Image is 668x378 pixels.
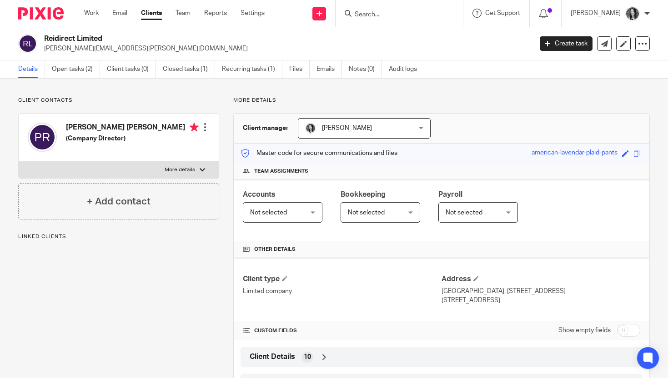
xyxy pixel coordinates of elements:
a: Work [84,9,99,18]
div: american-lavendar-plaid-pants [532,148,618,159]
input: Search [354,11,436,19]
p: [GEOGRAPHIC_DATA], [STREET_ADDRESS] [442,287,640,296]
span: Bookkeeping [341,191,386,198]
a: Client tasks (0) [107,60,156,78]
p: [PERSON_NAME][EMAIL_ADDRESS][PERSON_NAME][DOMAIN_NAME] [44,44,526,53]
h3: Client manager [243,124,289,133]
p: Linked clients [18,233,219,240]
p: [STREET_ADDRESS] [442,296,640,305]
img: Pixie [18,7,64,20]
span: [PERSON_NAME] [322,125,372,131]
a: Reports [204,9,227,18]
span: Not selected [250,209,287,216]
p: Limited company [243,287,442,296]
a: Closed tasks (1) [163,60,215,78]
span: Team assignments [254,168,308,175]
a: Create task [540,36,593,51]
a: Email [112,9,127,18]
label: Show empty fields [558,326,611,335]
span: Payroll [438,191,462,198]
span: 10 [304,353,311,362]
h4: CUSTOM FIELDS [243,327,442,334]
span: Not selected [446,209,482,216]
a: Open tasks (2) [52,60,100,78]
a: Clients [141,9,162,18]
img: brodie%203%20small.jpg [625,6,640,21]
img: svg%3E [28,123,57,152]
span: Other details [254,246,296,253]
p: More details [165,166,195,174]
span: Get Support [485,10,520,16]
h2: Reidirect Limited [44,34,430,44]
a: Settings [241,9,265,18]
p: Master code for secure communications and files [241,149,397,158]
i: Primary [190,123,199,132]
h5: (Company Director) [66,134,199,143]
h4: [PERSON_NAME] [PERSON_NAME] [66,123,199,134]
a: Audit logs [389,60,424,78]
img: svg%3E [18,34,37,53]
a: Recurring tasks (1) [222,60,282,78]
a: Notes (0) [349,60,382,78]
h4: Client type [243,274,442,284]
h4: + Add contact [87,194,151,209]
span: Accounts [243,191,276,198]
span: Not selected [348,209,385,216]
span: Client Details [250,352,295,362]
h4: Address [442,274,640,284]
p: More details [233,97,650,104]
p: [PERSON_NAME] [571,9,621,18]
a: Details [18,60,45,78]
p: Client contacts [18,97,219,104]
a: Team [176,9,191,18]
a: Emails [316,60,342,78]
img: brodie%203%20small.jpg [305,123,316,134]
a: Files [289,60,310,78]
